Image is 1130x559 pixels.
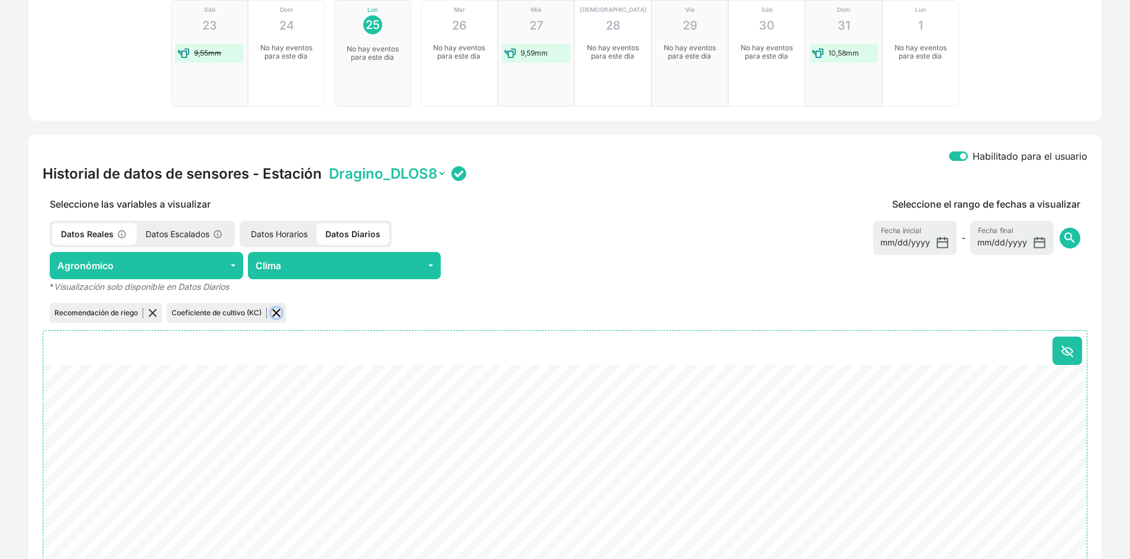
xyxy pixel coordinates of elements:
p: Seleccione las variables a visualizar [43,197,646,211]
button: Clima [248,252,441,279]
p: 31 [838,17,850,34]
span: search [1063,231,1077,245]
p: 10,58mm [828,49,859,57]
p: Datos Reales [52,223,137,245]
img: water-event [504,47,516,59]
img: water-event [177,47,189,59]
em: Visualización solo disponible en Datos Diarios [54,282,229,292]
p: 29 [683,17,698,34]
p: Mar [454,5,465,14]
select: Station selector [327,164,447,183]
p: 23 [202,17,217,34]
label: Habilitado para el usuario [973,149,1087,163]
p: Coeficiente de cultivo (KC) [172,308,267,318]
p: 30 [759,17,774,34]
p: Lun [915,5,926,14]
p: 24 [279,17,294,34]
p: 9,59mm [521,49,548,57]
p: [DEMOGRAPHIC_DATA] [580,5,647,14]
button: Ocultar todo [1052,337,1082,365]
p: 28 [606,17,621,34]
p: Datos Escalados [137,223,233,245]
p: 1 [918,17,923,34]
p: No hay eventos para este día [660,44,720,60]
p: No hay eventos para este día [343,45,403,62]
p: Datos Horarios [242,223,317,245]
p: 26 [452,17,467,34]
p: No hay eventos para este día [583,44,643,60]
p: Dom [280,5,293,14]
p: Datos Diarios [317,223,389,245]
p: No hay eventos para este día [890,44,951,60]
p: Seleccione el rango de fechas a visualizar [892,197,1080,211]
img: status [451,166,466,181]
img: water-event [812,47,824,59]
p: 25 [366,16,380,34]
p: 9,55mm [194,49,221,57]
p: Vie [685,5,695,14]
p: 27 [530,17,543,34]
p: No hay eventos para este día [429,44,489,60]
button: search [1060,228,1080,248]
p: Mié [531,5,541,14]
p: Lun [367,5,378,14]
p: Recomendación de riego [54,308,143,318]
h4: Historial de datos de sensores - Estación [43,165,322,183]
span: - [961,231,966,245]
p: Sáb [761,5,773,14]
p: Sáb [204,5,215,14]
p: No hay eventos para este día [737,44,797,60]
p: Dom [837,5,850,14]
p: No hay eventos para este día [256,44,317,60]
button: Agronómico [50,252,243,279]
